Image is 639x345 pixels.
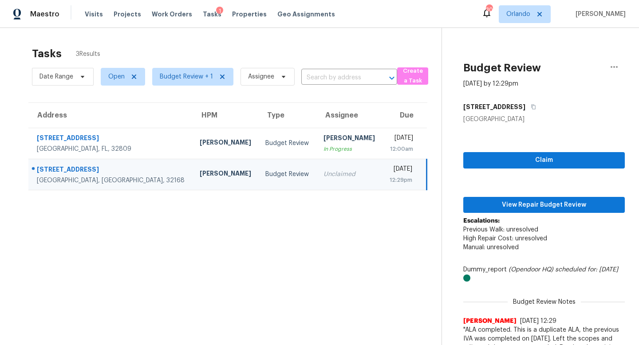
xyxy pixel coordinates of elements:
button: Create a Task [397,67,428,85]
div: [DATE] [390,133,413,145]
th: Assignee [316,103,383,128]
span: View Repair Budget Review [470,200,618,211]
span: Geo Assignments [277,10,335,19]
th: Due [383,103,427,128]
span: [DATE] 12:29 [520,318,556,324]
span: Properties [232,10,267,19]
span: Assignee [248,72,274,81]
i: (Opendoor HQ) [509,267,553,273]
div: [PERSON_NAME] [200,138,252,149]
div: [PERSON_NAME] [323,133,375,145]
span: Budget Review + 1 [160,72,213,81]
th: Address [28,103,193,128]
div: 12:00am [390,145,413,153]
div: [STREET_ADDRESS] [37,133,185,145]
div: [GEOGRAPHIC_DATA], [GEOGRAPHIC_DATA], 32168 [37,176,185,185]
span: [PERSON_NAME] [463,317,517,325]
div: [DATE] [390,165,413,176]
div: Dummy_report [463,265,625,283]
span: Projects [114,10,141,19]
span: Create a Task [402,66,424,86]
div: [PERSON_NAME] [200,169,252,180]
h2: Tasks [32,49,62,58]
div: In Progress [323,145,375,153]
span: Claim [470,155,618,166]
span: Visits [85,10,103,19]
span: Tasks [203,11,221,17]
span: Maestro [30,10,59,19]
span: Open [108,72,125,81]
button: View Repair Budget Review [463,197,625,213]
i: scheduled for: [DATE] [555,267,618,273]
button: Claim [463,152,625,169]
span: Budget Review Notes [508,298,581,306]
div: [GEOGRAPHIC_DATA], FL, 32809 [37,145,185,153]
h2: Budget Review [463,63,541,72]
div: [GEOGRAPHIC_DATA] [463,115,625,124]
div: Unclaimed [323,170,375,179]
th: HPM [193,103,259,128]
div: [DATE] by 12:29pm [463,79,518,88]
th: Type [258,103,316,128]
div: [STREET_ADDRESS] [37,165,185,176]
div: Budget Review [265,139,309,148]
div: 12:29pm [390,176,413,184]
button: Open [386,72,398,84]
span: Work Orders [152,10,192,19]
input: Search by address [301,71,372,85]
span: [PERSON_NAME] [572,10,626,19]
h5: [STREET_ADDRESS] [463,102,525,111]
span: High Repair Cost: unresolved [463,235,547,242]
div: 1 [216,7,223,16]
div: 30 [486,5,492,14]
span: 3 Results [76,50,100,59]
span: Date Range [39,72,73,81]
span: Previous Walk: unresolved [463,227,538,233]
b: Escalations: [463,218,500,224]
span: Orlando [506,10,530,19]
button: Copy Address [525,99,537,115]
div: Budget Review [265,170,309,179]
span: Manual: unresolved [463,244,519,251]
